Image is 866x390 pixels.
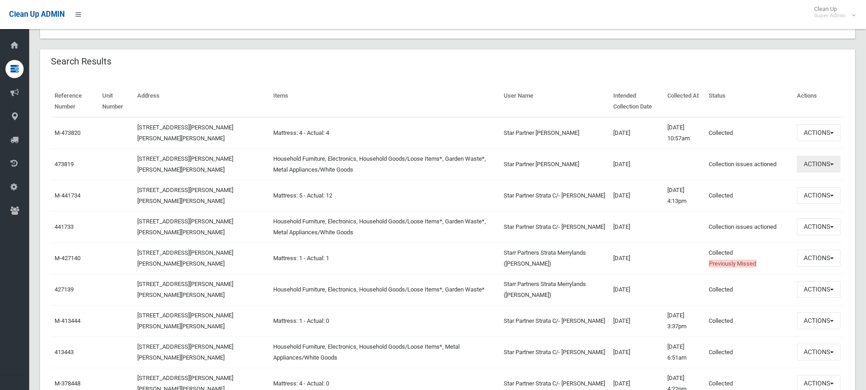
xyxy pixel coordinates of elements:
span: Clean Up [810,5,855,19]
td: [DATE] 6:51am [664,336,705,368]
button: Actions [797,218,841,235]
th: Unit Number [99,86,134,117]
th: Actions [793,86,844,117]
td: Star Partner [PERSON_NAME] [500,148,609,180]
button: Actions [797,312,841,329]
button: Actions [797,344,841,360]
a: [STREET_ADDRESS][PERSON_NAME][PERSON_NAME][PERSON_NAME] [137,187,233,204]
td: Household Furniture, Electronics, Household Goods/Loose Items*, Garden Waste*, Metal Appliances/W... [270,211,500,242]
td: Star Partner Strata C/- [PERSON_NAME] [500,180,609,211]
td: Mattress: 1 - Actual: 0 [270,305,500,336]
td: Star Partner [PERSON_NAME] [500,117,609,149]
a: [STREET_ADDRESS][PERSON_NAME][PERSON_NAME][PERSON_NAME] [137,312,233,330]
button: Actions [797,281,841,298]
a: [STREET_ADDRESS][PERSON_NAME][PERSON_NAME][PERSON_NAME] [137,218,233,236]
a: 441733 [55,223,74,230]
a: M-378448 [55,380,80,387]
td: Collected [705,117,793,149]
td: [DATE] [610,117,664,149]
td: [DATE] [610,305,664,336]
th: Status [705,86,793,117]
a: 427139 [55,286,74,293]
td: Mattress: 1 - Actual: 1 [270,242,500,274]
td: Collection issues actioned [705,211,793,242]
a: 473819 [55,161,74,168]
th: Items [270,86,500,117]
td: Collected [705,336,793,368]
button: Actions [797,187,841,204]
td: Household Furniture, Electronics, Household Goods/Loose Items*, Metal Appliances/White Goods [270,336,500,368]
td: [DATE] 3:37pm [664,305,705,336]
td: [DATE] [610,148,664,180]
td: Starr Partners Strata Merrylands ([PERSON_NAME]) [500,242,609,274]
a: M-473820 [55,129,80,136]
th: Collected At [664,86,705,117]
td: Star Partner Strata C/- [PERSON_NAME] [500,305,609,336]
td: [DATE] [610,336,664,368]
button: Actions [797,124,841,141]
a: 413443 [55,349,74,355]
a: M-441734 [55,192,80,199]
td: Star Partner Strata C/- [PERSON_NAME] [500,336,609,368]
td: Mattress: 4 - Actual: 4 [270,117,500,149]
td: Mattress: 5 - Actual: 12 [270,180,500,211]
th: User Name [500,86,609,117]
a: [STREET_ADDRESS][PERSON_NAME][PERSON_NAME][PERSON_NAME] [137,249,233,267]
th: Reference Number [51,86,99,117]
a: [STREET_ADDRESS][PERSON_NAME][PERSON_NAME][PERSON_NAME] [137,124,233,142]
td: Collected [705,242,793,274]
td: Household Furniture, Electronics, Household Goods/Loose Items*, Garden Waste* [270,274,500,305]
a: M-427140 [55,255,80,262]
a: [STREET_ADDRESS][PERSON_NAME][PERSON_NAME][PERSON_NAME] [137,155,233,173]
td: [DATE] [610,242,664,274]
td: Collection issues actioned [705,148,793,180]
td: Collected [705,274,793,305]
th: Address [134,86,270,117]
td: [DATE] [610,180,664,211]
td: [DATE] 4:13pm [664,180,705,211]
small: Super Admin [814,12,846,19]
th: Intended Collection Date [610,86,664,117]
span: Clean Up ADMIN [9,10,65,19]
button: Actions [797,250,841,267]
td: Star Partner Strata C/- [PERSON_NAME] [500,211,609,242]
a: [STREET_ADDRESS][PERSON_NAME][PERSON_NAME][PERSON_NAME] [137,281,233,298]
td: [DATE] [610,211,664,242]
td: [DATE] 10:57am [664,117,705,149]
td: Household Furniture, Electronics, Household Goods/Loose Items*, Garden Waste*, Metal Appliances/W... [270,148,500,180]
header: Search Results [40,53,122,70]
a: M-413444 [55,317,80,324]
button: Actions [797,156,841,173]
td: Starr Partners Strata Merrylands ([PERSON_NAME]) [500,274,609,305]
span: Previously Missed [709,260,756,267]
a: [STREET_ADDRESS][PERSON_NAME][PERSON_NAME][PERSON_NAME] [137,343,233,361]
td: [DATE] [610,274,664,305]
td: Collected [705,305,793,336]
td: Collected [705,180,793,211]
